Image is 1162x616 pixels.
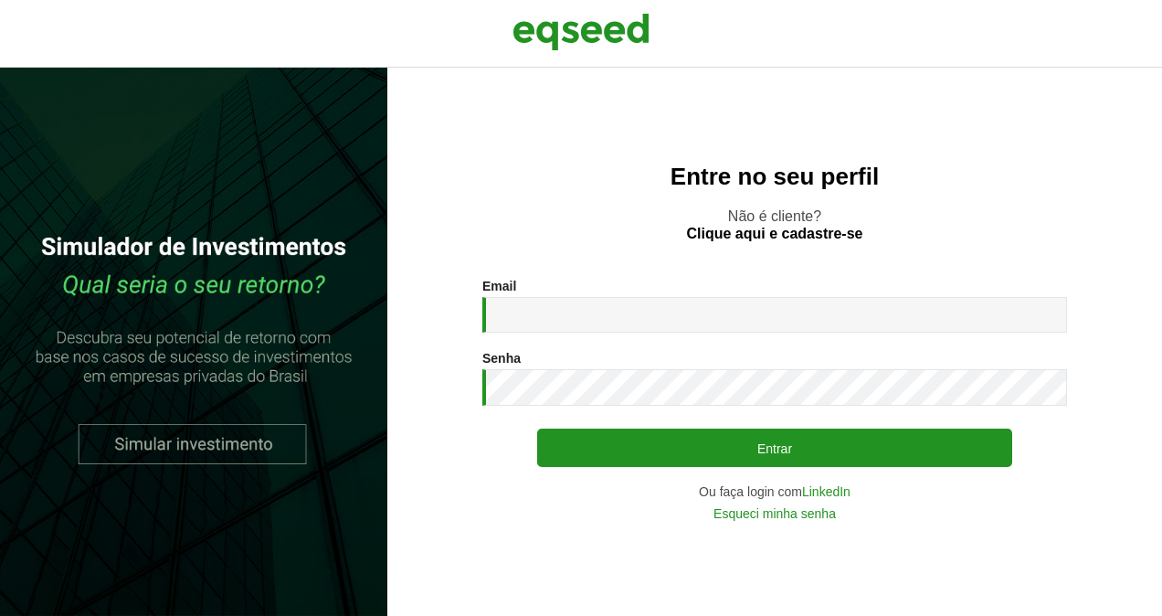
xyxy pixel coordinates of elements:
[482,352,521,365] label: Senha
[482,280,516,292] label: Email
[687,227,863,241] a: Clique aqui e cadastre-se
[424,164,1125,190] h2: Entre no seu perfil
[482,485,1067,498] div: Ou faça login com
[424,207,1125,242] p: Não é cliente?
[802,485,850,498] a: LinkedIn
[537,429,1012,467] button: Entrar
[713,507,836,520] a: Esqueci minha senha
[512,9,650,55] img: EqSeed Logo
